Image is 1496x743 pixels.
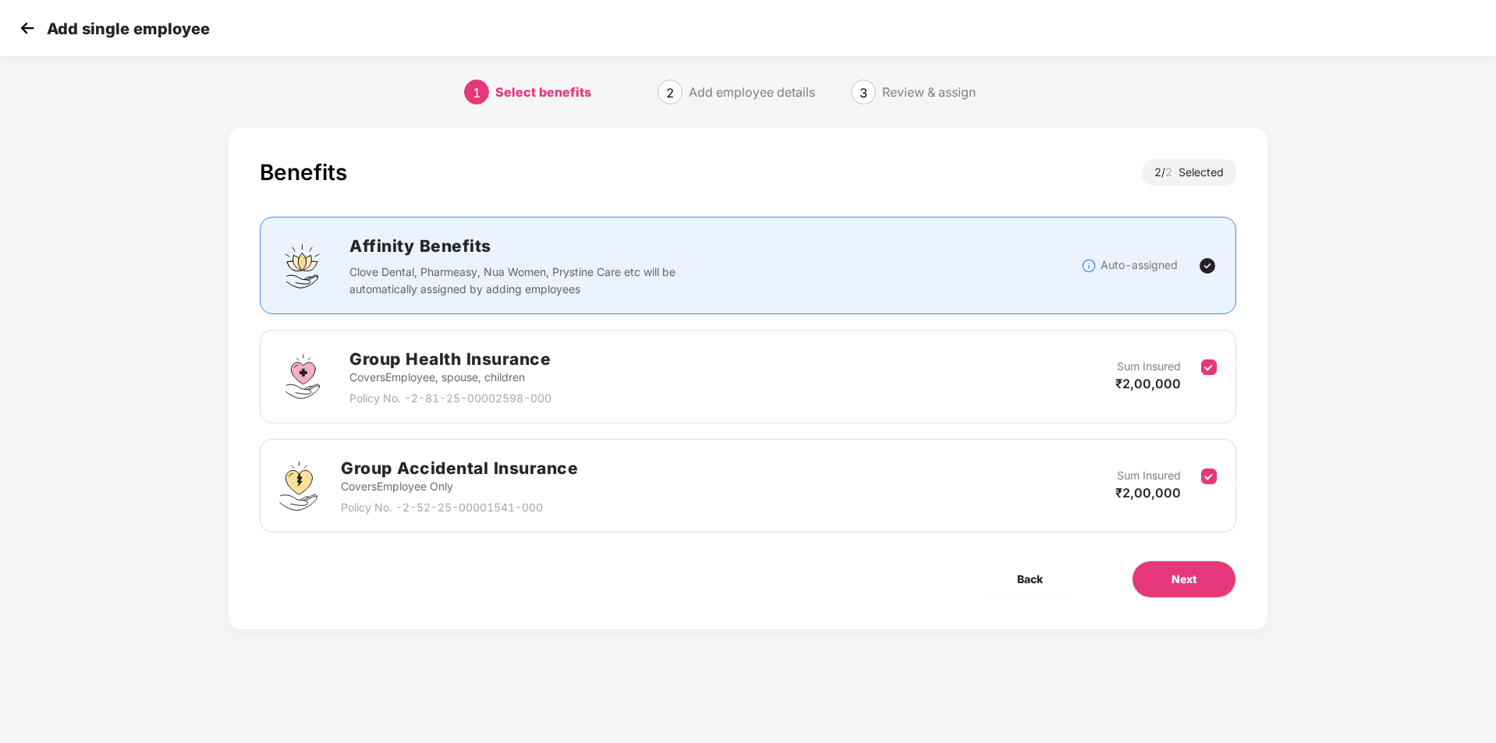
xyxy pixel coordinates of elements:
p: Sum Insured [1117,358,1181,375]
h2: Group Accidental Insurance [341,455,578,481]
button: Next [1132,561,1236,598]
div: Benefits [260,159,347,186]
img: svg+xml;base64,PHN2ZyBpZD0iQWZmaW5pdHlfQmVuZWZpdHMiIGRhdGEtbmFtZT0iQWZmaW5pdHkgQmVuZWZpdHMiIHhtbG... [279,242,326,289]
p: Policy No. - 2-52-25-00001541-000 [341,499,578,516]
div: Select benefits [495,80,591,104]
span: ₹2,00,000 [1115,376,1181,391]
img: svg+xml;base64,PHN2ZyBpZD0iSW5mb18tXzMyeDMyIiBkYXRhLW5hbWU9IkluZm8gLSAzMngzMiIgeG1sbnM9Imh0dHA6Ly... [1081,258,1097,274]
span: ₹2,00,000 [1115,485,1181,501]
p: Policy No. - 2-81-25-00002598-000 [349,390,551,407]
p: Add single employee [47,19,210,38]
img: svg+xml;base64,PHN2ZyB4bWxucz0iaHR0cDovL3d3dy53My5vcmcvMjAwMC9zdmciIHdpZHRoPSI0OS4zMjEiIGhlaWdodD... [279,462,317,511]
h2: Affinity Benefits [349,233,909,259]
p: Covers Employee, spouse, children [349,369,551,386]
img: svg+xml;base64,PHN2ZyBpZD0iR3JvdXBfSGVhbHRoX0luc3VyYW5jZSIgZGF0YS1uYW1lPSJHcm91cCBIZWFsdGggSW5zdX... [279,353,326,400]
div: 2 / Selected [1142,159,1236,186]
img: svg+xml;base64,PHN2ZyBpZD0iVGljay0yNHgyNCIgeG1sbnM9Imh0dHA6Ly93d3cudzMub3JnLzIwMDAvc3ZnIiB3aWR0aD... [1198,257,1217,275]
span: 2 [1165,165,1179,179]
p: Auto-assigned [1101,257,1178,274]
span: 2 [666,85,674,101]
p: Covers Employee Only [341,478,578,495]
h2: Group Health Insurance [349,346,551,372]
p: Clove Dental, Pharmeasy, Nua Women, Prystine Care etc will be automatically assigned by adding em... [349,264,686,298]
span: 1 [473,85,480,101]
button: Back [978,561,1082,598]
span: Back [1017,571,1043,588]
div: Add employee details [689,80,815,104]
p: Sum Insured [1117,467,1181,484]
span: Next [1172,571,1196,588]
img: svg+xml;base64,PHN2ZyB4bWxucz0iaHR0cDovL3d3dy53My5vcmcvMjAwMC9zdmciIHdpZHRoPSIzMCIgaGVpZ2h0PSIzMC... [16,16,39,40]
span: 3 [860,85,867,101]
div: Review & assign [882,80,976,104]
